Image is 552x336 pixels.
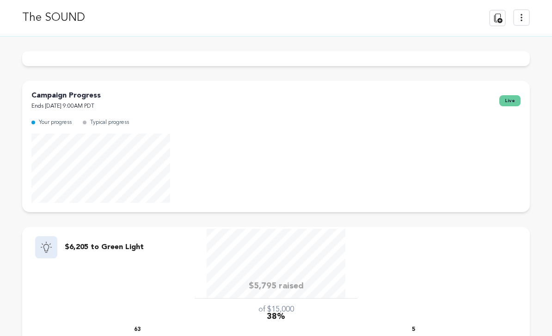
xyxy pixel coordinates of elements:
p: 63 [134,324,141,335]
span: live [499,95,521,106]
p: The SOUND [22,10,85,26]
p: 38% [267,310,285,324]
p: Your progress [39,117,72,128]
p: Typical progress [90,117,129,128]
p: Ends [DATE] 9:00AM PDT [31,101,101,112]
p: 5 [412,324,415,335]
p: Campaign Progress [31,90,101,101]
p: of $15,000 [258,304,294,315]
p: $6,205 to Green Light [65,242,144,253]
